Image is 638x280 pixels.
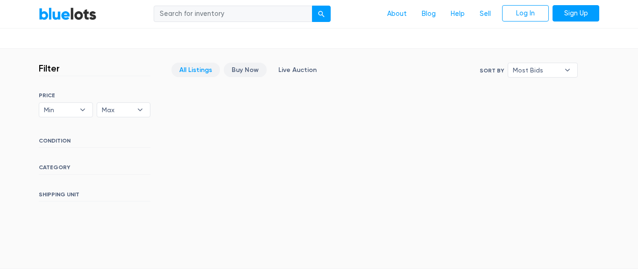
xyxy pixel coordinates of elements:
h6: SHIPPING UNIT [39,191,150,201]
span: Max [102,103,133,117]
a: About [380,5,414,23]
a: Log In [502,5,549,22]
h6: PRICE [39,92,150,99]
span: Most Bids [513,63,560,77]
a: Sell [472,5,498,23]
b: ▾ [558,63,577,77]
span: Min [44,103,75,117]
h6: CONDITION [39,137,150,148]
a: Buy Now [224,63,267,77]
a: Sign Up [553,5,599,22]
a: Blog [414,5,443,23]
h6: CATEGORY [39,164,150,174]
a: All Listings [171,63,220,77]
input: Search for inventory [154,6,312,22]
label: Sort By [480,66,504,75]
b: ▾ [130,103,150,117]
a: BlueLots [39,7,97,21]
b: ▾ [73,103,92,117]
a: Help [443,5,472,23]
a: Live Auction [270,63,325,77]
h3: Filter [39,63,60,74]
